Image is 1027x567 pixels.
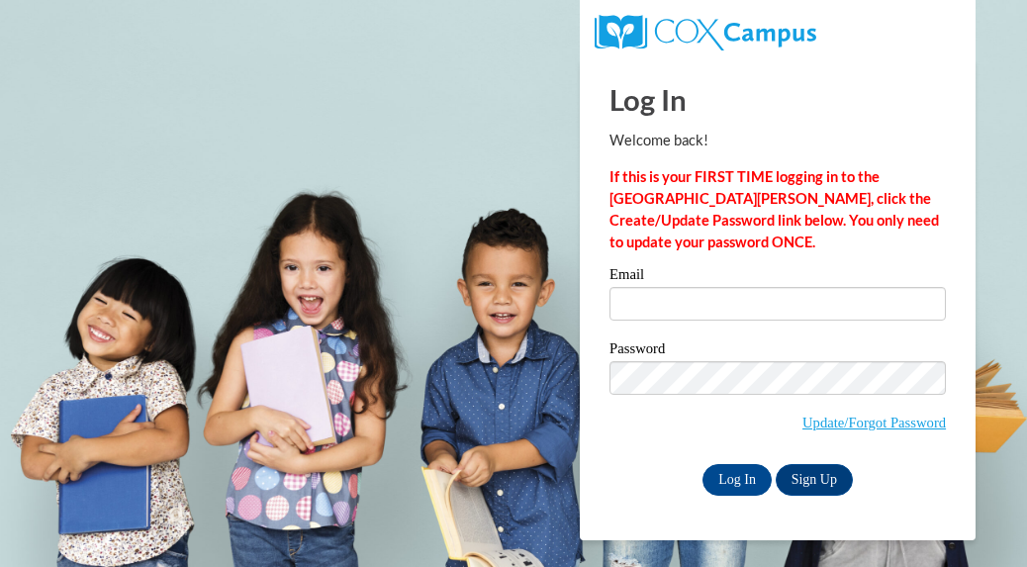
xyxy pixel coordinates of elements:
input: Log In [702,464,772,496]
p: Welcome back! [609,130,946,151]
a: Sign Up [776,464,853,496]
a: Update/Forgot Password [802,415,946,430]
label: Password [609,341,946,361]
img: COX Campus [595,15,816,50]
h1: Log In [609,79,946,120]
label: Email [609,267,946,287]
strong: If this is your FIRST TIME logging in to the [GEOGRAPHIC_DATA][PERSON_NAME], click the Create/Upd... [609,168,939,250]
